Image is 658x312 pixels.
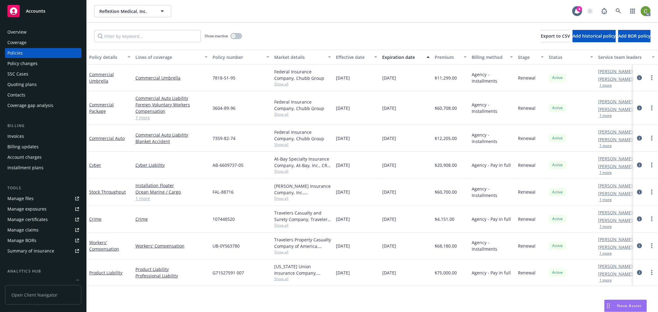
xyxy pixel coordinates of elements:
div: Manage files [7,194,34,203]
span: Show all [274,112,331,117]
div: Policy details [89,54,124,60]
div: Stage [518,54,537,60]
span: RefleXion Medical, Inc. [99,8,153,14]
div: Travelers Property Casualty Company of America, Travelers Insurance [274,236,331,249]
span: 107448520 [213,216,235,222]
div: Manage exposures [7,204,47,214]
a: 1 more [135,195,208,202]
button: Add BOR policy [618,30,651,42]
div: Manage BORs [7,236,36,245]
a: Foreign Voluntary Workers Compensation [135,101,208,114]
a: Crime [89,216,101,222]
span: [DATE] [336,162,350,168]
a: [PERSON_NAME] [598,163,633,170]
span: Export to CSV [541,33,570,39]
a: [PERSON_NAME] [598,209,633,216]
a: Accounts [5,2,81,20]
span: Open Client Navigator [5,285,81,305]
div: Manage certificates [7,215,48,224]
button: Stage [515,50,546,64]
span: Active [551,270,564,275]
span: [DATE] [382,269,396,276]
button: 1 more [599,225,612,228]
a: SSC Cases [5,69,81,79]
a: Crime [135,216,208,222]
span: [DATE] [382,216,396,222]
a: [PERSON_NAME] [598,136,633,143]
span: Show all [274,196,331,201]
a: circleInformation [636,74,643,81]
a: Contacts [5,90,81,100]
a: 7 more [135,114,208,121]
span: [DATE] [336,75,350,81]
a: Installation Floater [135,182,208,189]
span: $60,708.00 [435,105,457,111]
a: Overview [5,27,81,37]
button: Policy number [210,50,272,64]
button: Export to CSV [541,30,570,42]
button: Premium [432,50,469,64]
a: Cyber [89,162,101,168]
a: Invoices [5,131,81,141]
div: Service team leaders [598,54,648,60]
span: Agency - Pay in full [472,162,511,168]
a: Commercial Umbrella [89,72,114,84]
span: [DATE] [336,216,350,222]
a: more [648,134,656,142]
span: Active [551,243,564,248]
span: $75,000.00 [435,269,457,276]
a: circleInformation [636,134,643,142]
button: 1 more [599,171,612,174]
div: Billing method [472,54,506,60]
span: [DATE] [336,189,350,195]
span: $20,908.00 [435,162,457,168]
button: Billing method [469,50,515,64]
img: photo [641,6,651,16]
a: Manage files [5,194,81,203]
a: Quoting plans [5,80,81,89]
span: Show all [274,276,331,281]
a: more [648,269,656,276]
div: Policies [7,48,23,58]
span: Active [551,135,564,141]
span: Agency - Installments [472,101,513,114]
a: [PERSON_NAME] [598,217,633,224]
a: circleInformation [636,104,643,112]
button: Effective date [333,50,380,64]
a: Billing updates [5,142,81,152]
span: $4,151.00 [435,216,454,222]
span: [DATE] [336,243,350,249]
span: Show all [274,169,331,174]
span: [DATE] [382,75,396,81]
div: Installment plans [7,163,43,173]
a: circleInformation [636,161,643,169]
span: Add historical policy [573,33,616,39]
a: Commercial Auto [89,135,125,141]
div: Loss summary generator [7,277,59,287]
a: Coverage gap analysis [5,101,81,110]
a: more [648,74,656,81]
div: Analytics hub [5,268,81,274]
div: Quoting plans [7,80,37,89]
div: Account charges [7,152,42,162]
div: [PERSON_NAME] Insurance Company, Inc., [PERSON_NAME] Group, [PERSON_NAME] Cargo [274,183,331,196]
a: [PERSON_NAME] [598,271,633,277]
div: Policy changes [7,59,38,68]
a: Switch app [627,5,639,17]
a: Search [612,5,625,17]
a: Manage certificates [5,215,81,224]
a: [PERSON_NAME] [598,244,633,250]
a: Stock Throughput [89,189,126,195]
a: Cyber Liability [135,162,208,168]
button: RefleXion Medical, Inc. [94,5,171,17]
a: Manage exposures [5,204,81,214]
a: circleInformation [636,215,643,223]
span: Agency - Pay in full [472,269,511,276]
a: [PERSON_NAME] [598,98,633,105]
span: Active [551,75,564,80]
div: SSC Cases [7,69,28,79]
span: Accounts [26,9,45,14]
span: Active [551,216,564,222]
a: [PERSON_NAME] [598,236,633,243]
a: Professional Liability [135,273,208,279]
